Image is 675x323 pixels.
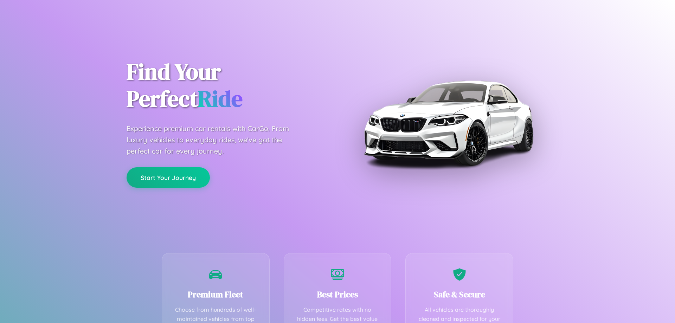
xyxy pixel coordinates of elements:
[416,289,502,300] h3: Safe & Secure
[360,35,536,211] img: Premium BMW car rental vehicle
[127,58,327,112] h1: Find Your Perfect
[127,123,302,157] p: Experience premium car rentals with CarGo. From luxury vehicles to everyday rides, we've got the ...
[127,167,210,188] button: Start Your Journey
[295,289,381,300] h3: Best Prices
[198,83,243,114] span: Ride
[173,289,259,300] h3: Premium Fleet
